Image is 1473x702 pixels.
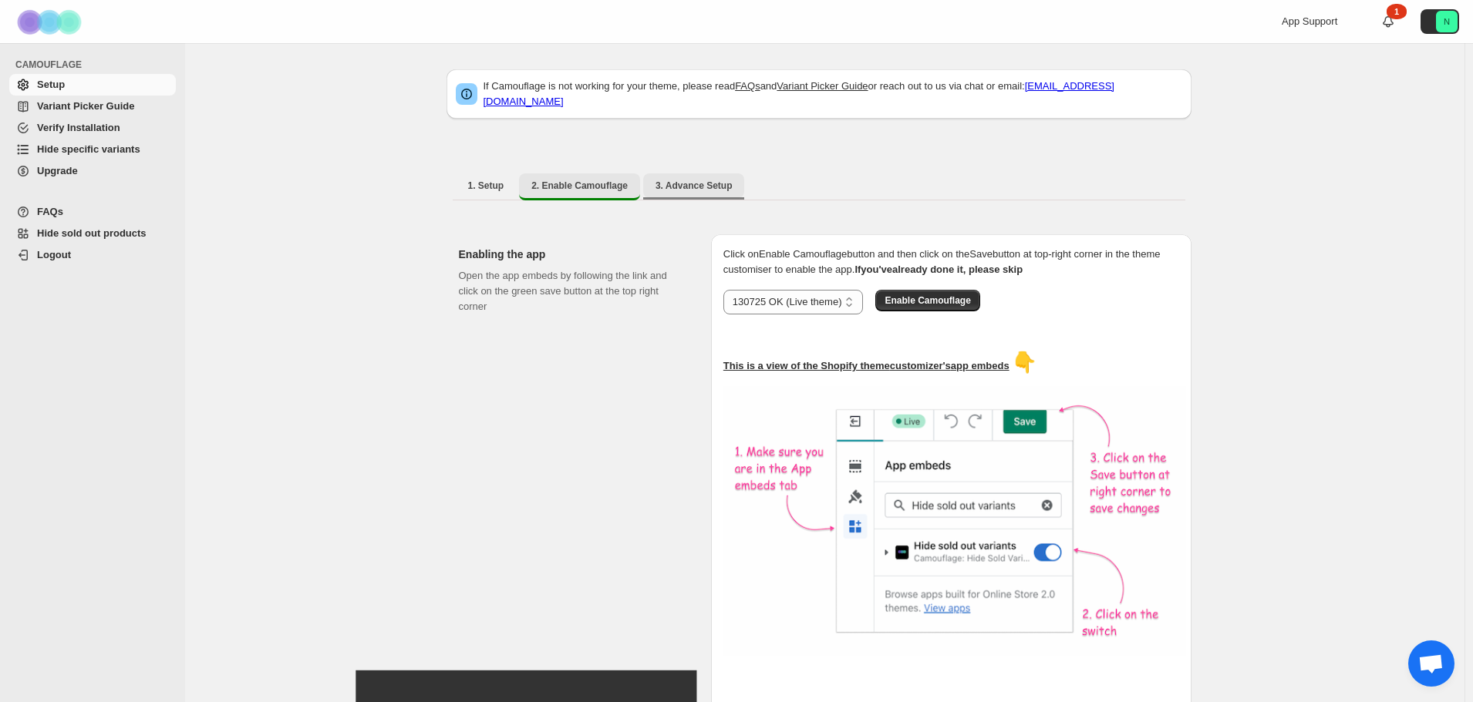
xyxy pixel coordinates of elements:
[531,180,628,192] span: 2. Enable Camouflage
[9,139,176,160] a: Hide specific variants
[1444,17,1450,26] text: N
[37,227,147,239] span: Hide sold out products
[37,165,78,176] span: Upgrade
[1408,640,1454,687] a: Open chat
[9,74,176,96] a: Setup
[656,180,733,192] span: 3. Advance Setup
[723,247,1179,277] p: Click on Enable Camouflage button and then click on the Save button at top-right corner in the th...
[723,386,1186,656] img: camouflage-enable
[459,247,686,262] h2: Enabling the app
[37,206,63,217] span: FAQs
[468,180,504,192] span: 1. Setup
[1421,9,1459,34] button: Avatar with initials N
[9,244,176,266] a: Logout
[9,117,176,139] a: Verify Installation
[9,96,176,117] a: Variant Picker Guide
[875,294,979,306] a: Enable Camouflage
[9,223,176,244] a: Hide sold out products
[854,264,1023,275] b: If you've already done it, please skip
[875,290,979,311] button: Enable Camouflage
[37,79,65,90] span: Setup
[1436,11,1458,32] span: Avatar with initials N
[9,160,176,182] a: Upgrade
[37,143,140,155] span: Hide specific variants
[9,201,176,223] a: FAQs
[37,122,120,133] span: Verify Installation
[15,59,177,71] span: CAMOUFLAGE
[1282,15,1337,27] span: App Support
[37,100,134,112] span: Variant Picker Guide
[735,80,760,92] a: FAQs
[777,80,868,92] a: Variant Picker Guide
[12,1,89,43] img: Camouflage
[885,294,970,307] span: Enable Camouflage
[723,360,1010,371] u: This is a view of the Shopify theme customizer's app embeds
[1387,4,1407,19] div: 1
[484,79,1182,109] p: If Camouflage is not working for your theme, please read and or reach out to us via chat or email:
[37,249,71,260] span: Logout
[1380,14,1396,29] a: 1
[1012,351,1036,374] span: 👇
